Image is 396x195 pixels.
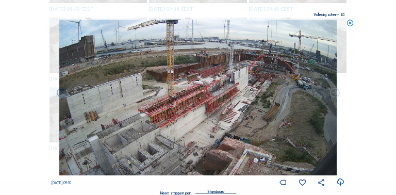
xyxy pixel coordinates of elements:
[195,187,236,193] div: Standaard
[313,13,339,17] div: Volledig scherm
[52,181,71,185] span: [DATE] 09:10
[56,88,67,99] i: Forward
[329,88,340,99] i: Back
[59,20,337,175] img: Image
[160,191,192,195] div: Neem stappen per:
